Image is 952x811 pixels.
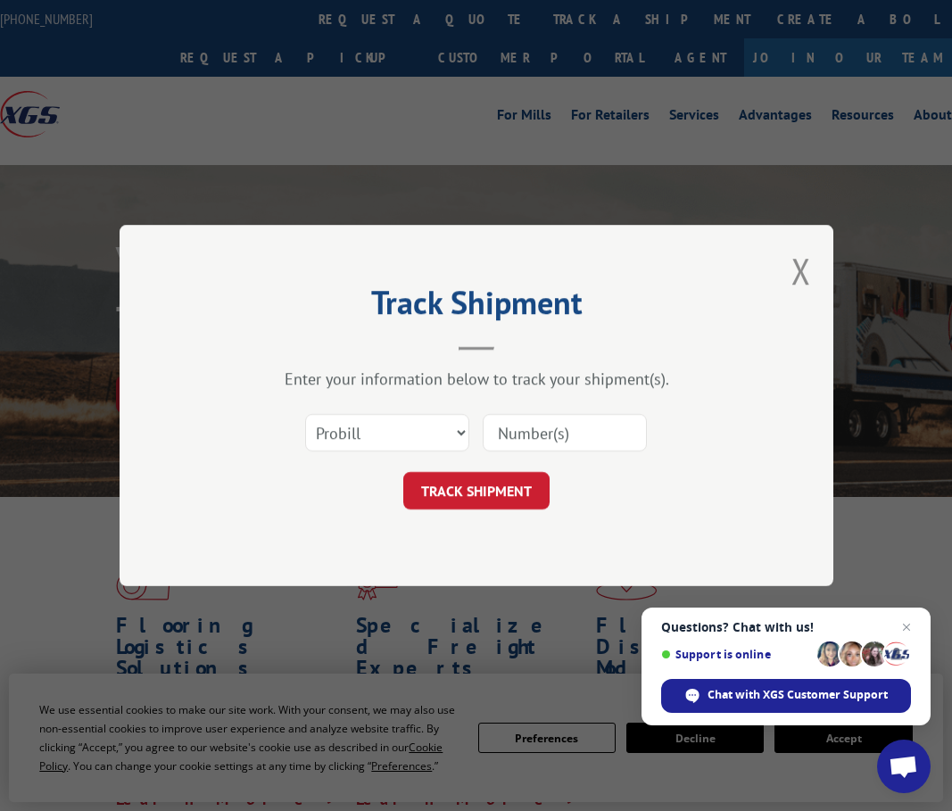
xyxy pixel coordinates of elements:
button: TRACK SHIPMENT [403,472,550,509]
span: Chat with XGS Customer Support [708,687,888,703]
h2: Track Shipment [209,290,744,324]
div: Chat with XGS Customer Support [661,679,911,713]
div: Enter your information below to track your shipment(s). [209,368,744,389]
span: Support is online [661,648,811,661]
button: Close modal [791,247,811,294]
span: Questions? Chat with us! [661,620,911,634]
div: Open chat [877,740,931,793]
span: Close chat [896,617,917,638]
input: Number(s) [483,414,647,451]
